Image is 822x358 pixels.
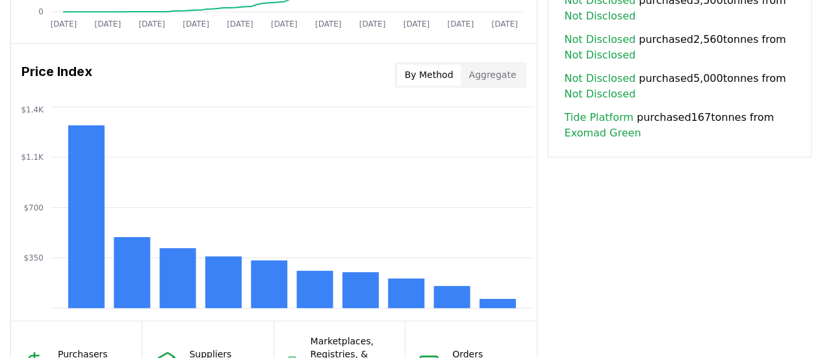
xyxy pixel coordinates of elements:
[315,19,342,28] tspan: [DATE]
[38,7,44,16] tspan: 0
[461,64,524,85] button: Aggregate
[23,203,44,212] tspan: $700
[23,253,44,262] tspan: $350
[138,19,165,28] tspan: [DATE]
[397,64,461,85] button: By Method
[51,19,77,28] tspan: [DATE]
[564,110,633,125] a: Tide Platform
[21,105,44,114] tspan: $1.4K
[271,19,298,28] tspan: [DATE]
[564,125,641,141] a: Exomad Green
[183,19,209,28] tspan: [DATE]
[448,19,474,28] tspan: [DATE]
[95,19,122,28] tspan: [DATE]
[564,32,795,63] span: purchased 2,560 tonnes from
[21,62,92,88] h3: Price Index
[359,19,386,28] tspan: [DATE]
[404,19,430,28] tspan: [DATE]
[492,19,519,28] tspan: [DATE]
[21,153,44,162] tspan: $1.1K
[564,32,636,47] a: Not Disclosed
[564,8,636,24] a: Not Disclosed
[564,86,636,102] a: Not Disclosed
[227,19,253,28] tspan: [DATE]
[564,71,636,86] a: Not Disclosed
[564,110,795,141] span: purchased 167 tonnes from
[564,71,795,102] span: purchased 5,000 tonnes from
[564,47,636,63] a: Not Disclosed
